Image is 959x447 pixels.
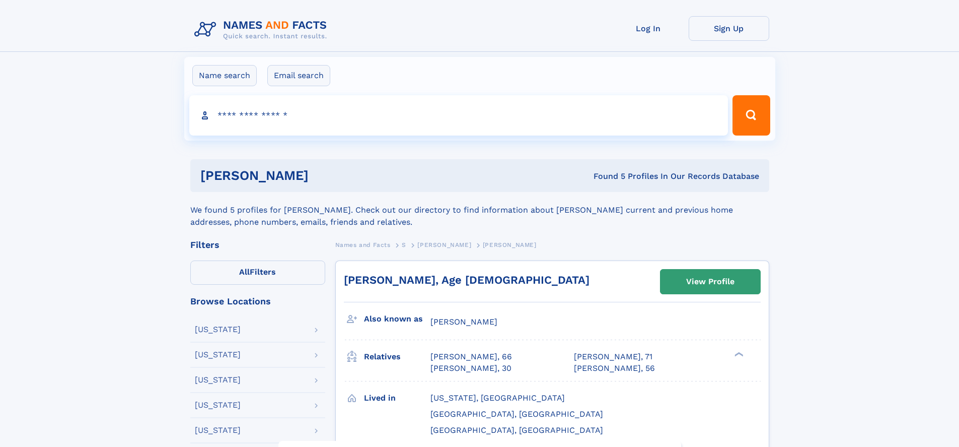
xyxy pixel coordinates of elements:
[239,267,250,277] span: All
[195,376,241,384] div: [US_STATE]
[190,240,325,249] div: Filters
[195,401,241,409] div: [US_STATE]
[344,274,589,286] a: [PERSON_NAME], Age [DEMOGRAPHIC_DATA]
[192,65,257,86] label: Name search
[574,351,652,362] a: [PERSON_NAME], 71
[430,425,603,435] span: [GEOGRAPHIC_DATA], [GEOGRAPHIC_DATA]
[195,426,241,434] div: [US_STATE]
[686,270,734,293] div: View Profile
[364,310,430,328] h3: Also known as
[608,16,689,41] a: Log In
[732,351,744,358] div: ❯
[417,238,471,251] a: [PERSON_NAME]
[195,326,241,334] div: [US_STATE]
[402,238,406,251] a: S
[417,241,471,248] span: [PERSON_NAME]
[195,351,241,359] div: [US_STATE]
[189,95,728,136] input: search input
[190,261,325,285] label: Filters
[200,169,451,182] h1: [PERSON_NAME]
[430,317,497,327] span: [PERSON_NAME]
[430,363,511,374] a: [PERSON_NAME], 30
[483,241,537,248] span: [PERSON_NAME]
[430,409,603,419] span: [GEOGRAPHIC_DATA], [GEOGRAPHIC_DATA]
[402,241,406,248] span: S
[430,393,565,403] span: [US_STATE], [GEOGRAPHIC_DATA]
[689,16,769,41] a: Sign Up
[364,390,430,407] h3: Lived in
[430,351,512,362] a: [PERSON_NAME], 66
[451,171,759,182] div: Found 5 Profiles In Our Records Database
[364,348,430,365] h3: Relatives
[267,65,330,86] label: Email search
[190,297,325,306] div: Browse Locations
[335,238,391,251] a: Names and Facts
[574,363,655,374] a: [PERSON_NAME], 56
[190,192,769,228] div: We found 5 profiles for [PERSON_NAME]. Check out our directory to find information about [PERSON_...
[190,16,335,43] img: Logo Names and Facts
[732,95,770,136] button: Search Button
[660,270,760,294] a: View Profile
